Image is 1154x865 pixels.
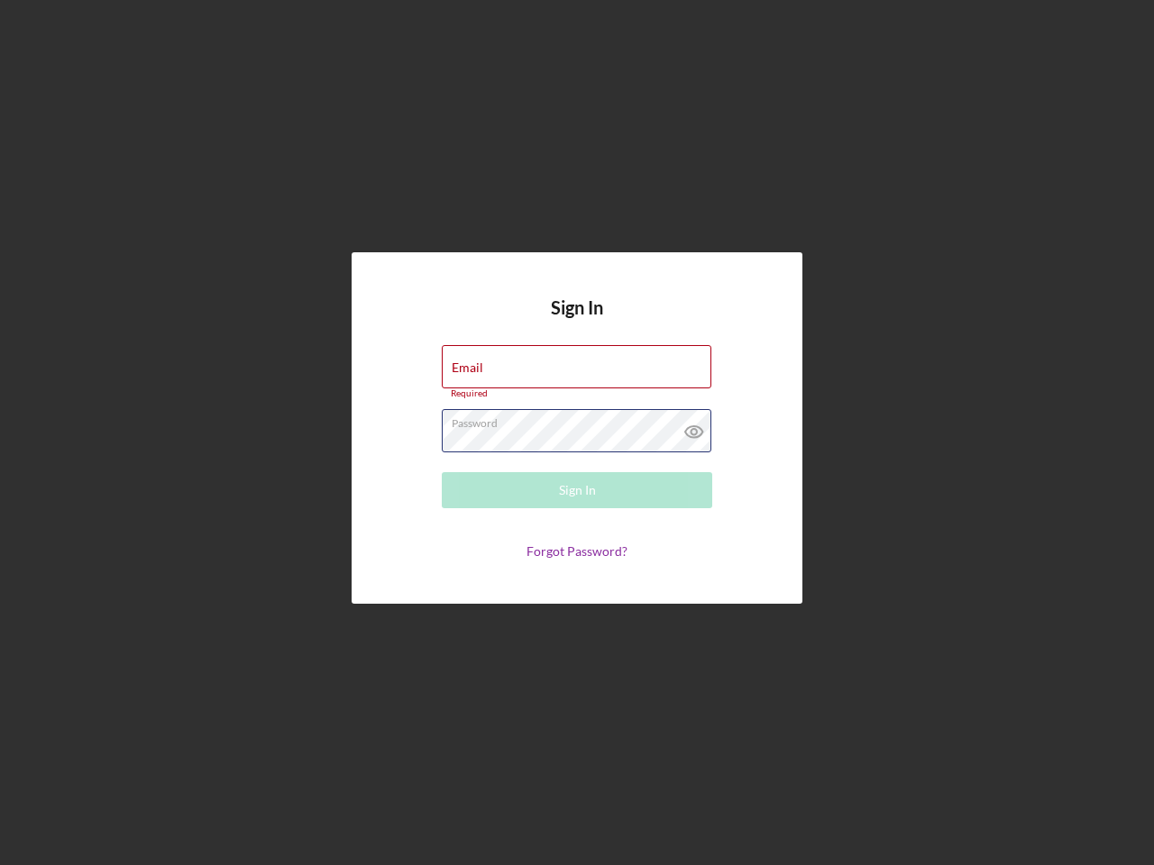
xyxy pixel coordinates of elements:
div: Required [442,388,712,399]
h4: Sign In [551,297,603,345]
label: Password [452,410,711,430]
button: Sign In [442,472,712,508]
a: Forgot Password? [527,543,627,559]
label: Email [452,360,483,375]
div: Sign In [559,472,596,508]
